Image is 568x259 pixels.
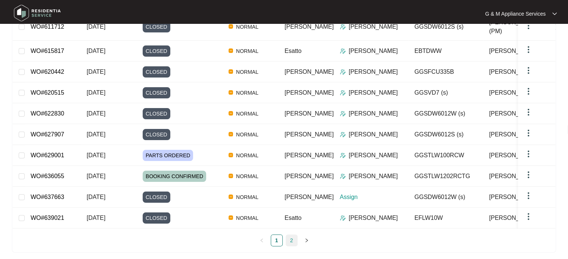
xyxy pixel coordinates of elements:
img: dropdown arrow [524,129,533,138]
img: dropdown arrow [524,212,533,221]
a: WO#636055 [31,173,64,179]
li: 1 [271,234,283,246]
p: [PERSON_NAME] [349,151,398,160]
img: Assigner Icon [340,215,346,221]
td: EBTDWW [409,41,483,61]
span: PARTS ORDERED [143,150,193,161]
p: Assign [340,193,409,202]
img: Vercel Logo [229,215,233,220]
img: Vercel Logo [229,153,233,157]
span: [PERSON_NAME] [285,194,334,200]
span: [PERSON_NAME]... [489,47,543,56]
span: right [304,238,309,243]
span: left [260,238,264,243]
span: CLOSED [143,21,170,32]
span: NORMAL [233,130,261,139]
img: Assigner Icon [340,152,346,158]
span: [DATE] [87,69,105,75]
a: WO#639021 [31,215,64,221]
img: Assigner Icon [340,111,346,117]
img: dropdown arrow [524,21,533,30]
span: [PERSON_NAME] [285,23,334,30]
img: dropdown arrow [524,191,533,200]
a: WO#637663 [31,194,64,200]
img: dropdown arrow [524,170,533,179]
p: [PERSON_NAME] [349,172,398,181]
a: WO#620515 [31,89,64,96]
span: [DATE] [87,215,105,221]
span: NORMAL [233,88,261,97]
span: CLOSED [143,87,170,98]
span: NORMAL [233,67,261,76]
span: [PERSON_NAME]... [489,214,543,222]
li: Next Page [301,234,313,246]
img: Vercel Logo [229,90,233,95]
span: [DATE] [87,23,105,30]
img: Assigner Icon [340,24,346,30]
span: [DATE] [87,194,105,200]
span: [DATE] [87,131,105,138]
p: [PERSON_NAME] [349,109,398,118]
span: NORMAL [233,193,261,202]
span: [PERSON_NAME] [285,173,334,179]
img: Assigner Icon [340,173,346,179]
span: [PERSON_NAME] [489,130,538,139]
img: dropdown arrow [524,87,533,96]
img: Assigner Icon [340,48,346,54]
img: Vercel Logo [229,69,233,74]
a: 1 [271,235,282,246]
a: WO#611712 [31,23,64,30]
td: GGSDW6012S (s) [409,13,483,41]
span: CLOSED [143,66,170,78]
span: [PERSON_NAME] [285,110,334,117]
td: GGSDW6012S (s) [409,124,483,145]
td: EFLW10W [409,208,483,228]
img: dropdown arrow [524,45,533,54]
img: Assigner Icon [340,69,346,75]
span: NORMAL [233,47,261,56]
img: Assigner Icon [340,90,346,96]
td: GGSDW6012W (s) [409,103,483,124]
span: [PERSON_NAME] [285,152,334,158]
img: Vercel Logo [229,111,233,116]
li: 2 [286,234,298,246]
span: [PERSON_NAME] [489,193,538,202]
p: [PERSON_NAME] [349,130,398,139]
td: GGSFCU335B [409,61,483,82]
span: NORMAL [233,22,261,31]
td: GGSTLW1202RCTG [409,166,483,187]
a: WO#629001 [31,152,64,158]
span: [DATE] [87,173,105,179]
span: CLOSED [143,192,170,203]
p: [PERSON_NAME] [349,67,398,76]
img: dropdown arrow [524,66,533,75]
img: Vercel Logo [229,24,233,29]
img: Vercel Logo [229,48,233,53]
span: Esatto [285,48,301,54]
span: NORMAL [233,151,261,160]
span: [PERSON_NAME] [285,89,334,96]
a: WO#627907 [31,131,64,138]
img: residentia service logo [11,2,63,24]
a: WO#615817 [31,48,64,54]
img: Vercel Logo [229,132,233,136]
img: Vercel Logo [229,195,233,199]
span: CLOSED [143,108,170,119]
span: CLOSED [143,45,170,57]
span: [PERSON_NAME] [489,151,538,160]
span: Esatto [285,215,301,221]
td: GGSDW6012W (s) [409,187,483,208]
img: Vercel Logo [229,174,233,178]
td: GGSVD7 (s) [409,82,483,103]
p: [PERSON_NAME] [349,47,398,56]
span: [PERSON_NAME]... [489,88,543,97]
p: [PERSON_NAME] [349,22,398,31]
span: BOOKING CONFIRMED [143,171,206,182]
p: [PERSON_NAME] [349,214,398,222]
span: [DATE] [87,152,105,158]
span: NORMAL [233,172,261,181]
span: NORMAL [233,109,261,118]
p: G & M Appliance Services [485,10,546,18]
span: [PERSON_NAME] [285,131,334,138]
img: Assigner Icon [340,132,346,138]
